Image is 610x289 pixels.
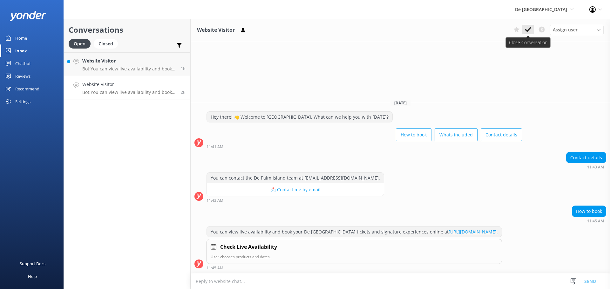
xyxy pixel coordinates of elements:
a: Closed [94,40,121,47]
div: Settings [15,95,30,108]
div: Inbox [15,44,27,57]
span: Assign user [553,26,578,33]
div: Support Docs [20,257,45,270]
div: Help [28,270,37,283]
div: Home [15,32,27,44]
a: Open [69,40,94,47]
strong: 11:43 AM [587,165,604,169]
div: Recommend [15,82,39,95]
div: Reviews [15,70,30,82]
p: Bot: You can view live availability and book your De Palm Island tickets and signature experience... [82,89,176,95]
button: Contact details [481,128,522,141]
h3: Website Visitor [197,26,235,34]
img: yonder-white-logo.png [10,11,46,21]
div: Oct 06 2025 11:45am (UTC -04:00) America/Caracas [572,219,606,223]
strong: 11:43 AM [207,199,223,202]
h4: Website Visitor [82,81,176,88]
span: Oct 06 2025 12:58pm (UTC -04:00) America/Caracas [181,66,186,71]
div: Contact details [566,152,606,163]
button: How to book [396,128,431,141]
h2: Conversations [69,24,186,36]
div: Oct 06 2025 11:45am (UTC -04:00) America/Caracas [207,266,502,270]
div: Oct 06 2025 11:43am (UTC -04:00) America/Caracas [566,165,606,169]
strong: 11:45 AM [207,266,223,270]
p: User chooses products and dates. [211,254,498,260]
strong: 11:41 AM [207,145,223,149]
h4: Check Live Availability [220,243,277,251]
a: [URL][DOMAIN_NAME]. [449,229,498,235]
div: Hey there! 👋 Welcome to [GEOGRAPHIC_DATA]. What can we help you with [DATE]? [207,112,392,122]
div: Oct 06 2025 11:43am (UTC -04:00) America/Caracas [207,198,384,202]
div: Oct 06 2025 11:41am (UTC -04:00) America/Caracas [207,144,522,149]
span: [DATE] [390,100,410,106]
span: De [GEOGRAPHIC_DATA] [515,6,567,12]
div: You can contact the De Palm Island team at [EMAIL_ADDRESS][DOMAIN_NAME]. [207,173,384,183]
button: Whats included [435,128,478,141]
h4: Website Visitor [82,57,176,64]
div: Assign User [550,25,604,35]
p: Bot: You can view live availability and book your De Palm Island tickets online at [URL][DOMAIN_N... [82,66,176,72]
div: How to book [572,206,606,217]
span: Oct 06 2025 11:45am (UTC -04:00) America/Caracas [181,89,186,95]
div: Closed [94,39,118,49]
a: Website VisitorBot:You can view live availability and book your De Palm Island tickets online at ... [64,52,190,76]
a: Website VisitorBot:You can view live availability and book your De Palm Island tickets and signat... [64,76,190,100]
button: 📩 Contact me by email [207,183,384,196]
div: Chatbot [15,57,31,70]
div: Open [69,39,91,49]
strong: 11:45 AM [587,219,604,223]
div: You can view live availability and book your De [GEOGRAPHIC_DATA] tickets and signature experienc... [207,227,502,237]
